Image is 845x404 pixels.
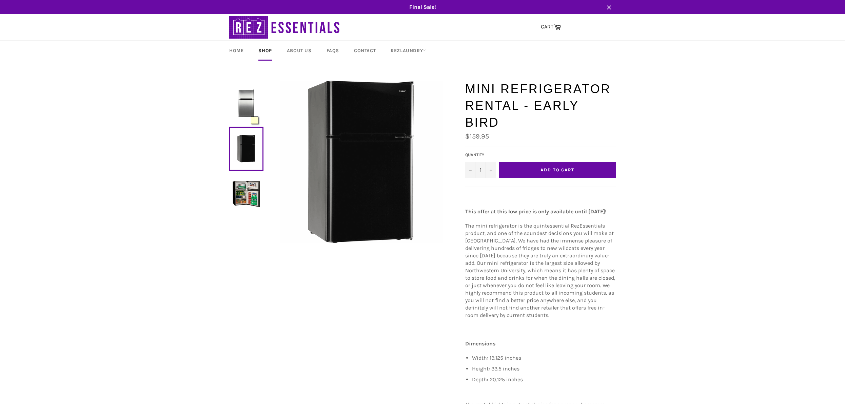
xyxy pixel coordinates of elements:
[384,41,433,61] a: RezLaundry
[252,118,257,123] img: img-icon.png
[472,376,616,383] li: Depth: 20.125 inches
[499,162,616,178] button: Add to Cart
[541,167,574,172] span: Add to Cart
[472,354,616,362] li: Width: 19.125 inches
[465,81,616,131] h1: Mini Refrigerator Rental - Early Bird
[222,41,250,61] a: Home
[233,180,260,208] img: Mini Refrigerator Rental - Early Bird
[280,41,318,61] a: About Us
[465,152,496,158] label: Quantity
[233,89,260,117] img: Mini Refrigerator Rental - Early Bird
[347,41,382,61] a: Contact
[222,3,623,11] span: Final Sale!
[465,340,495,347] strong: Dimensions
[252,41,278,61] a: Shop
[486,162,496,178] button: Increase quantity
[465,132,489,140] span: $159.95
[229,14,341,40] img: RezEssentials
[320,41,346,61] a: FAQs
[465,222,615,318] span: The mini refrigerator is the quintessential RezEssentials product, and one of the soundest decisi...
[472,365,616,373] li: Height: 33.5 inches
[537,20,564,34] a: CART
[465,162,475,178] button: Decrease quantity
[280,81,443,243] img: Mini Refrigerator Rental - Early Bird
[465,208,607,215] strong: This offer at this low price is only available until [DATE]!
